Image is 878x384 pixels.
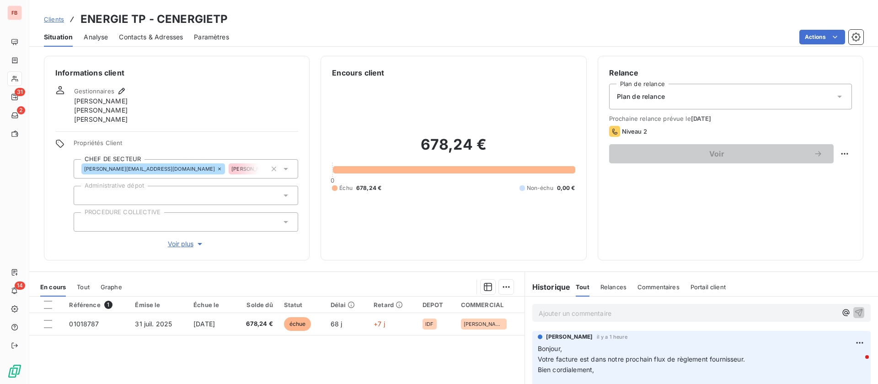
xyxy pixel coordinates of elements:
[74,106,128,115] span: [PERSON_NAME]
[576,283,589,291] span: Tout
[620,150,814,157] span: Voir
[617,92,665,101] span: Plan de relance
[194,32,229,42] span: Paramètres
[231,166,273,172] span: [PERSON_NAME]
[622,128,647,135] span: Niveau 2
[15,88,25,96] span: 31
[17,106,25,114] span: 2
[525,281,571,292] h6: Historique
[259,165,267,173] input: Ajouter une valeur
[104,301,112,309] span: 1
[423,301,450,308] div: DEPOT
[374,320,385,328] span: +7 j
[168,239,204,249] span: Voir plus
[609,67,852,78] h6: Relance
[74,87,114,95] span: Gestionnaires
[356,184,381,192] span: 678,24 €
[77,283,90,291] span: Tout
[339,184,353,192] span: Échu
[80,11,228,27] h3: ENERGIE TP - CENERGIETP
[44,32,73,42] span: Situation
[538,355,745,363] span: Votre facture est dans notre prochain flux de règlement fournisseur.
[55,67,298,78] h6: Informations client
[538,366,594,373] span: Bien cordialement,
[74,97,128,106] span: [PERSON_NAME]
[557,184,575,192] span: 0,00 €
[40,283,66,291] span: En cours
[69,320,99,328] span: 01018787
[74,239,298,249] button: Voir plus
[332,67,384,78] h6: Encours client
[74,139,298,152] span: Propriétés Client
[374,301,412,308] div: Retard
[691,115,712,122] span: [DATE]
[7,364,22,379] img: Logo LeanPay
[44,15,64,24] a: Clients
[15,281,25,290] span: 14
[527,184,553,192] span: Non-échu
[7,5,22,20] div: FB
[600,283,626,291] span: Relances
[332,135,575,163] h2: 678,24 €
[135,320,172,328] span: 31 juil. 2025
[193,320,215,328] span: [DATE]
[609,115,852,122] span: Prochaine relance prévue le
[69,301,124,309] div: Référence
[44,16,64,23] span: Clients
[425,321,434,327] span: IDF
[637,283,680,291] span: Commentaires
[691,283,726,291] span: Portail client
[799,30,845,44] button: Actions
[84,166,215,172] span: [PERSON_NAME][EMAIL_ADDRESS][DOMAIN_NAME]
[331,301,363,308] div: Délai
[81,191,89,200] input: Ajouter une valeur
[74,115,128,124] span: [PERSON_NAME]
[847,353,869,375] iframe: Intercom live chat
[284,301,320,308] div: Statut
[135,301,182,308] div: Émise le
[238,319,273,329] span: 678,24 €
[81,218,89,226] input: Ajouter une valeur
[193,301,227,308] div: Échue le
[331,177,334,184] span: 0
[464,321,504,327] span: [PERSON_NAME]
[597,334,627,340] span: il y a 1 heure
[238,301,273,308] div: Solde dû
[84,32,108,42] span: Analyse
[331,320,343,328] span: 68 j
[284,317,311,331] span: échue
[609,144,834,163] button: Voir
[538,345,562,352] span: Bonjour,
[461,301,519,308] div: COMMERCIAL
[101,283,122,291] span: Graphe
[546,333,593,341] span: [PERSON_NAME]
[119,32,183,42] span: Contacts & Adresses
